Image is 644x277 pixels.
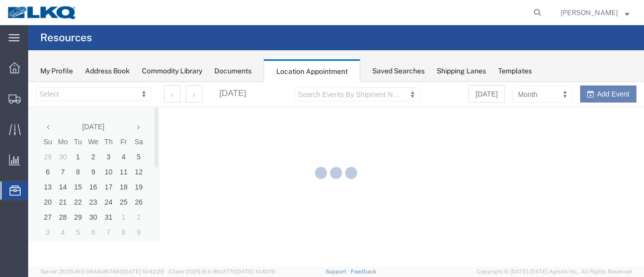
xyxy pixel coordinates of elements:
[40,25,92,50] h4: Resources
[477,267,632,276] span: Copyright © [DATE]-[DATE] Agistix Inc., All Rights Reserved
[560,7,630,19] button: [PERSON_NAME]
[437,66,486,76] div: Shipping Lanes
[264,59,360,82] div: Location Appointment
[40,66,73,76] div: My Profile
[560,7,618,18] span: Sopha Sam
[214,66,252,76] div: Documents
[7,5,77,20] img: logo
[498,66,532,76] div: Templates
[236,268,275,274] span: [DATE] 10:40:19
[85,66,130,76] div: Address Book
[169,268,275,274] span: Client: 2025.16.0-8fc0770
[372,66,425,76] div: Saved Searches
[326,268,351,274] a: Support
[40,268,164,274] span: Server: 2025.16.0-9544af67660
[123,268,164,274] span: [DATE] 10:42:29
[351,268,376,274] a: Feedback
[142,66,202,76] div: Commodity Library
